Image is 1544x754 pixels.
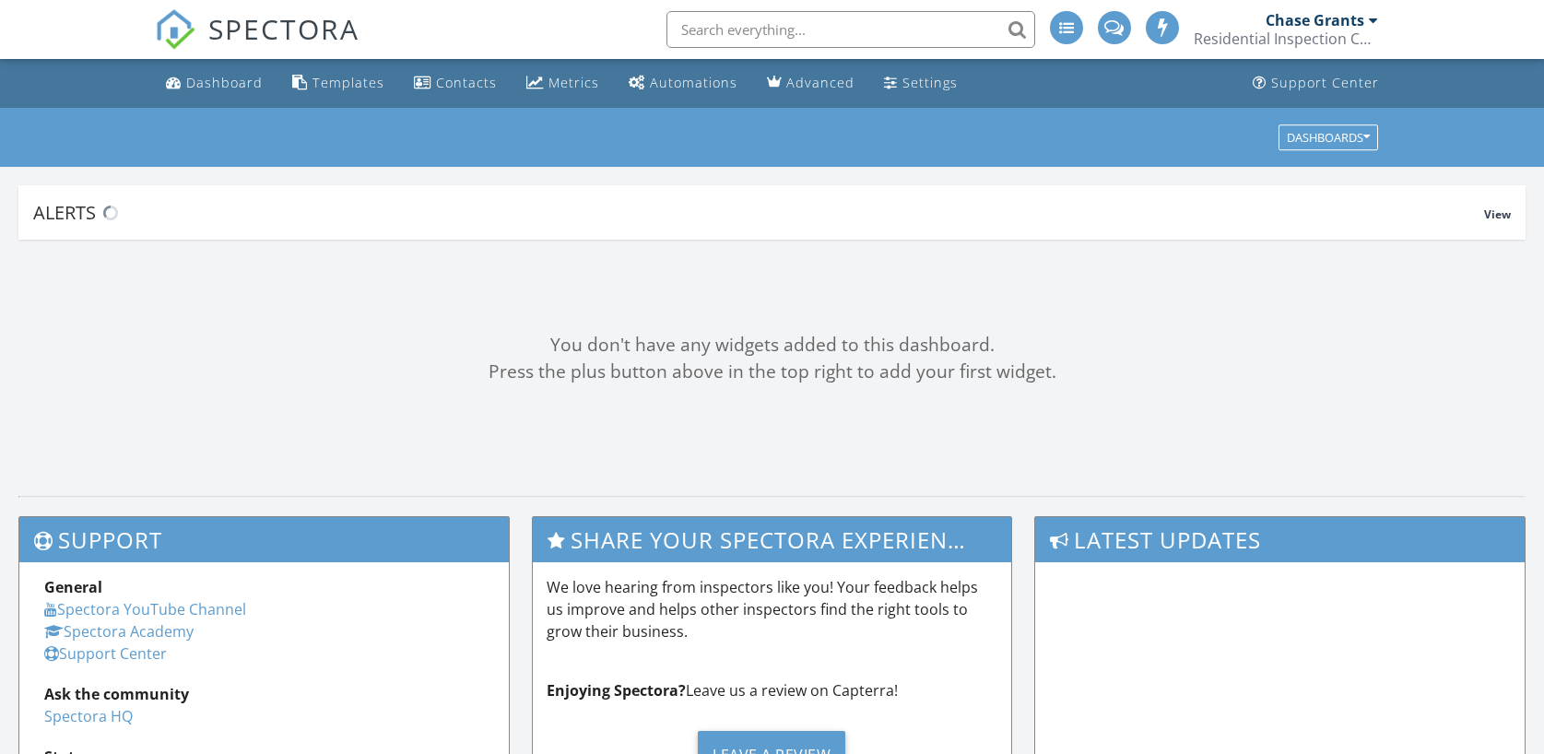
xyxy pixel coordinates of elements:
div: Press the plus button above in the top right to add your first widget. [18,359,1526,385]
div: Ask the community [44,683,484,705]
a: Spectora HQ [44,706,133,726]
a: Contacts [407,66,504,100]
a: Settings [877,66,965,100]
div: Chase Grants [1266,11,1364,29]
a: Support Center [44,643,167,664]
a: Spectora Academy [44,621,194,642]
input: Search everything... [666,11,1035,48]
div: Support Center [1271,74,1379,91]
p: Leave us a review on Capterra! [547,679,997,701]
div: Contacts [436,74,497,91]
img: The Best Home Inspection Software - Spectora [155,9,195,50]
h3: Share Your Spectora Experience [533,517,1011,562]
div: You don't have any widgets added to this dashboard. [18,332,1526,359]
div: Advanced [786,74,855,91]
a: Metrics [519,66,607,100]
a: Automations (Advanced) [621,66,745,100]
a: SPECTORA [155,25,359,64]
div: Automations [650,74,737,91]
strong: Enjoying Spectora? [547,680,686,701]
a: Advanced [760,66,862,100]
a: Templates [285,66,392,100]
h3: Support [19,517,509,562]
a: Support Center [1245,66,1386,100]
div: Templates [312,74,384,91]
h3: Latest Updates [1035,517,1525,562]
div: Dashboard [186,74,263,91]
strong: General [44,577,102,597]
p: We love hearing from inspectors like you! Your feedback helps us improve and helps other inspecto... [547,576,997,642]
div: Metrics [548,74,599,91]
div: Settings [902,74,958,91]
button: Dashboards [1279,124,1378,150]
span: View [1484,206,1511,222]
div: Dashboards [1287,131,1370,144]
a: Spectora YouTube Channel [44,599,246,619]
a: Dashboard [159,66,270,100]
div: Alerts [33,200,1484,225]
span: SPECTORA [208,9,359,48]
div: Residential Inspection Consultants [1194,29,1378,48]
